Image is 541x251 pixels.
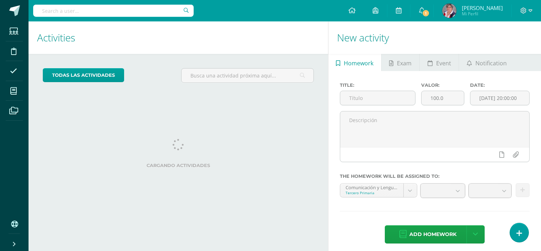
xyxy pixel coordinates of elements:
span: 1 [422,9,430,17]
span: Add homework [409,226,456,243]
input: Título [340,91,415,105]
label: The homework will be assigned to: [340,174,530,179]
span: Exam [397,55,412,72]
a: Comunicación y Lenguaje 'A'Tercero Primaria [340,184,417,197]
div: Tercero Primaria [346,190,398,195]
label: Title: [340,82,416,88]
label: Valor: [421,82,464,88]
h1: Activities [37,21,320,54]
a: Exam [382,54,419,71]
img: de0b392ea95cf163f11ecc40b2d2a7f9.png [442,4,456,18]
input: Search a user… [33,5,194,17]
a: Homework [328,54,381,71]
span: Homework [344,55,373,72]
span: [PERSON_NAME] [462,4,503,11]
span: Mi Perfil [462,11,503,17]
div: Comunicación y Lenguaje 'A' [346,184,398,190]
label: Cargando actividades [43,163,314,168]
a: Event [420,54,459,71]
input: Puntos máximos [422,91,464,105]
a: todas las Actividades [43,68,124,82]
input: Fecha de entrega [470,91,529,105]
input: Busca una actividad próxima aquí... [182,69,313,82]
h1: New activity [337,21,532,54]
label: Date: [470,82,530,88]
span: Notification [475,55,507,72]
a: Notification [459,54,514,71]
span: Event [436,55,451,72]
